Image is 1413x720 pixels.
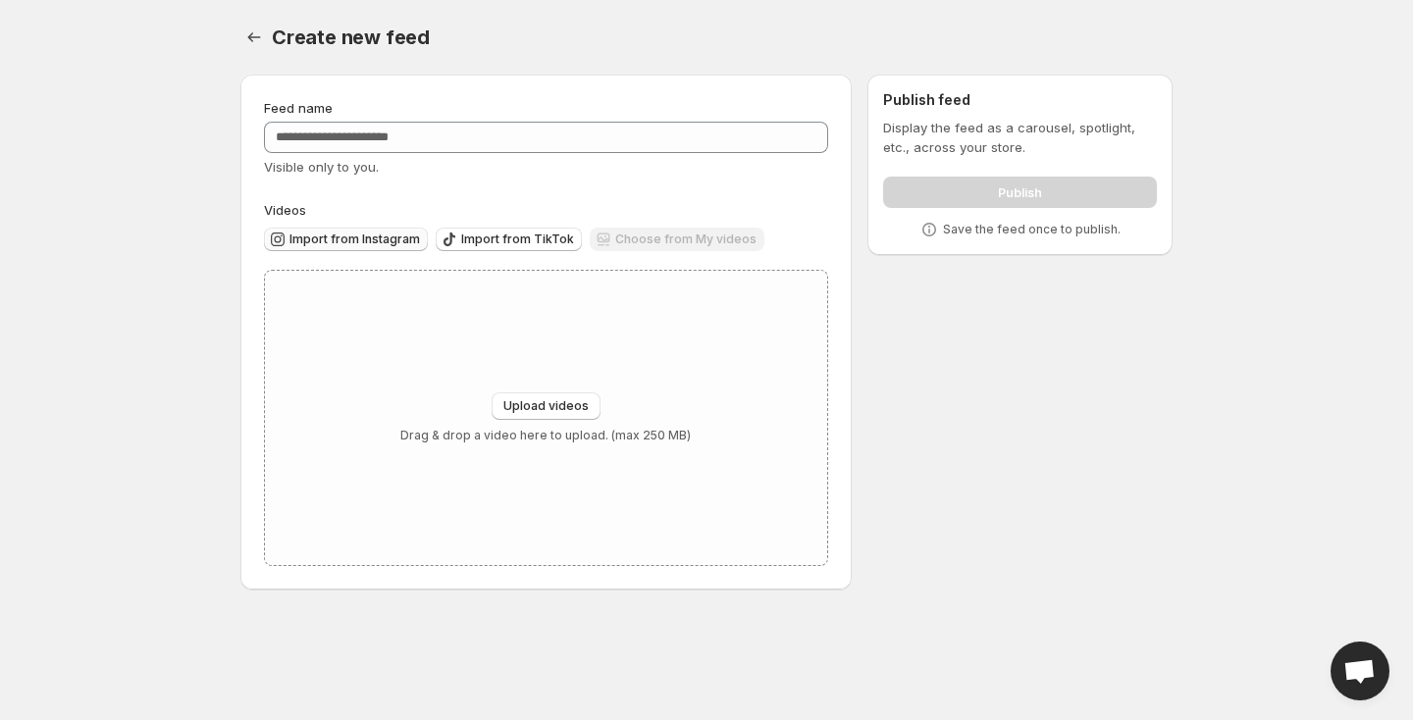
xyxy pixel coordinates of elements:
[436,228,582,251] button: Import from TikTok
[461,231,574,247] span: Import from TikTok
[264,228,428,251] button: Import from Instagram
[240,24,268,51] button: Settings
[503,398,589,414] span: Upload videos
[264,159,379,175] span: Visible only to you.
[943,222,1121,237] p: Save the feed once to publish.
[264,202,306,218] span: Videos
[400,428,691,443] p: Drag & drop a video here to upload. (max 250 MB)
[289,231,420,247] span: Import from Instagram
[1331,642,1389,700] a: Open chat
[883,90,1157,110] h2: Publish feed
[492,392,601,420] button: Upload videos
[272,26,430,49] span: Create new feed
[264,100,333,116] span: Feed name
[883,118,1157,157] p: Display the feed as a carousel, spotlight, etc., across your store.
